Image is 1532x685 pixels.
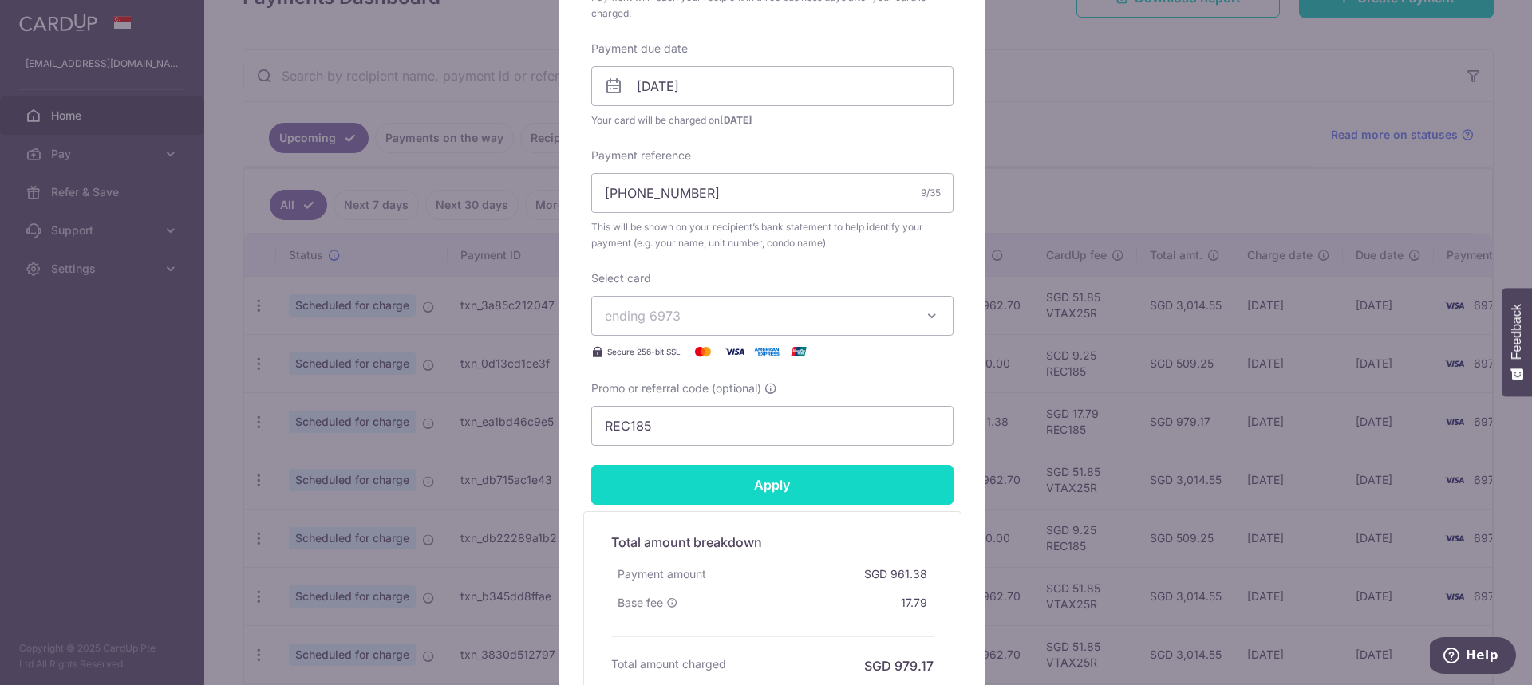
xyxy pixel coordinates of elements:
label: Payment reference [591,148,691,163]
img: Visa [719,342,751,361]
h6: Total amount charged [611,656,726,672]
h6: SGD 979.17 [864,656,934,675]
h5: Total amount breakdown [611,533,934,552]
span: [DATE] [720,114,752,126]
input: Apply [591,465,954,505]
span: Feedback [1510,304,1524,360]
div: SGD 961.38 [858,560,934,589]
span: ending 6973 [605,308,681,324]
span: Base fee [618,595,663,611]
span: Your card will be charged on [591,112,954,128]
img: UnionPay [783,342,815,361]
div: 17.79 [894,589,934,617]
span: Secure 256-bit SSL [607,345,681,358]
iframe: Opens a widget where you can find more information [1430,637,1516,677]
label: Payment due date [591,41,688,57]
div: Payment amount [611,560,713,589]
span: Promo or referral code (optional) [591,380,761,396]
button: ending 6973 [591,296,954,336]
img: Mastercard [687,342,719,361]
input: DD / MM / YYYY [591,66,954,106]
span: This will be shown on your recipient’s bank statement to help identify your payment (e.g. your na... [591,219,954,251]
label: Select card [591,270,651,286]
div: 9/35 [921,185,941,201]
button: Feedback - Show survey [1502,288,1532,396]
img: American Express [751,342,783,361]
